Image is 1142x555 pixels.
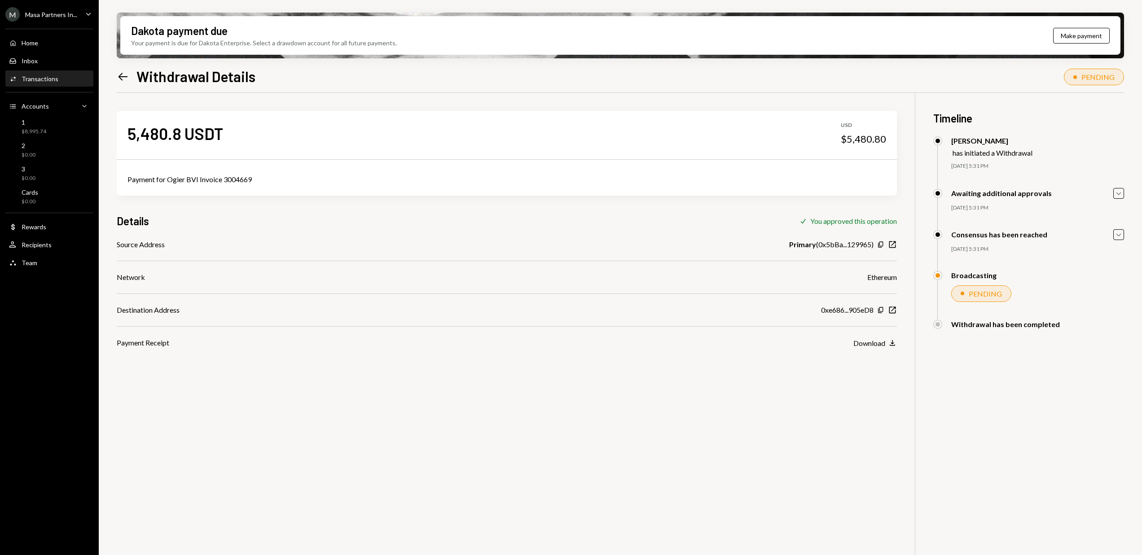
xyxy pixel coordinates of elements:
[22,259,37,267] div: Team
[5,219,93,235] a: Rewards
[953,149,1032,157] div: has initiated a Withdrawal
[117,214,149,228] h3: Details
[969,289,1002,298] div: PENDING
[1081,73,1115,81] div: PENDING
[22,75,58,83] div: Transactions
[867,272,897,283] div: Ethereum
[789,239,874,250] div: ( 0x5bBa...129965 )
[5,98,93,114] a: Accounts
[5,254,93,271] a: Team
[5,139,93,161] a: 2$0.00
[951,204,1124,212] div: [DATE] 5:31 PM
[853,339,885,347] div: Download
[951,162,1124,170] div: [DATE] 5:31 PM
[789,239,816,250] b: Primary
[22,175,35,182] div: $0.00
[810,217,897,225] div: You approved this operation
[22,57,38,65] div: Inbox
[5,7,20,22] div: M
[5,186,93,207] a: Cards$0.00
[22,188,38,196] div: Cards
[22,241,52,249] div: Recipients
[951,320,1060,328] div: Withdrawal has been completed
[131,23,228,38] div: Dakota payment due
[117,337,169,348] div: Payment Receipt
[22,102,49,110] div: Accounts
[5,35,93,51] a: Home
[127,123,223,144] div: 5,480.8 USDT
[127,174,886,185] div: Payment for Ogier BVI Invoice 3004669
[933,111,1124,126] h3: Timeline
[117,239,165,250] div: Source Address
[5,116,93,137] a: 1$8,995.74
[22,198,38,205] div: $0.00
[841,122,886,129] div: USD
[5,236,93,253] a: Recipients
[841,133,886,145] div: $5,480.80
[136,67,255,85] h1: Withdrawal Details
[22,39,38,47] div: Home
[117,305,180,315] div: Destination Address
[25,11,77,18] div: Masa Partners In...
[951,136,1032,145] div: [PERSON_NAME]
[951,271,997,280] div: Broadcasting
[5,162,93,184] a: 3$0.00
[131,38,397,48] div: Your payment is due for Dakota Enterprise. Select a drawdown account for all future payments.
[951,189,1052,197] div: Awaiting additional approvals
[951,230,1047,239] div: Consensus has been reached
[821,305,874,315] div: 0xe686...905eD8
[117,272,145,283] div: Network
[22,128,46,135] div: $8,995.74
[1053,28,1110,44] button: Make payment
[22,151,35,159] div: $0.00
[5,70,93,87] a: Transactions
[22,165,35,173] div: 3
[5,52,93,69] a: Inbox
[22,223,46,231] div: Rewards
[22,118,46,126] div: 1
[22,142,35,149] div: 2
[853,338,897,348] button: Download
[951,245,1124,253] div: [DATE] 5:31 PM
